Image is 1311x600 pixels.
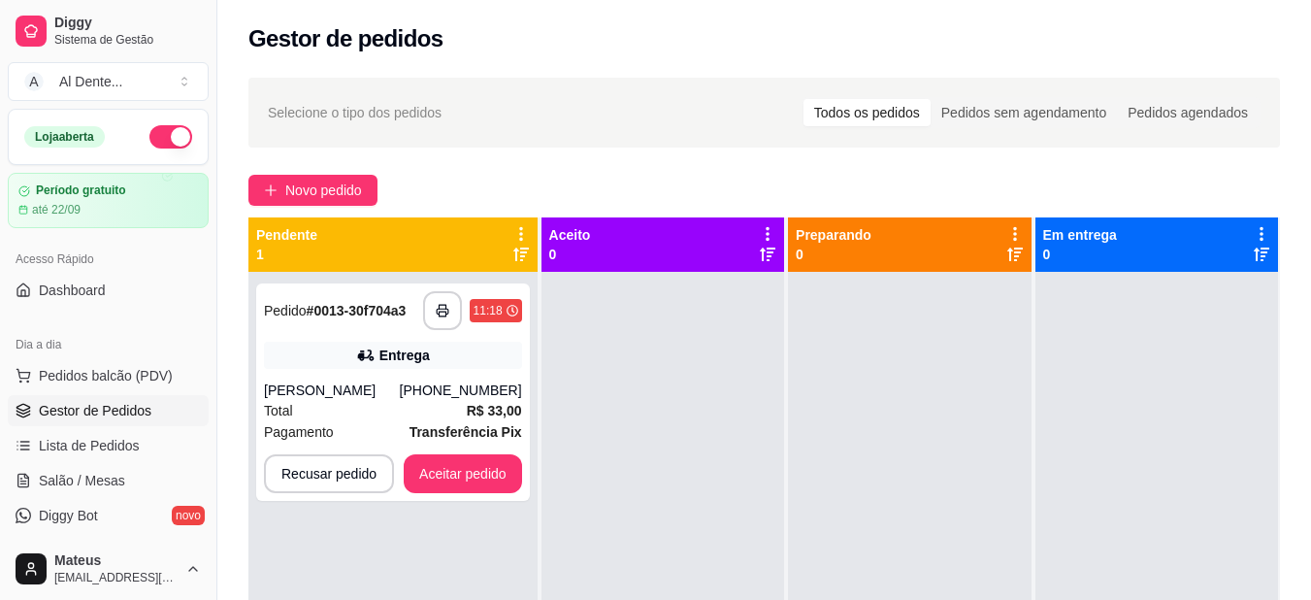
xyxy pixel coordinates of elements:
[549,245,591,264] p: 0
[256,245,317,264] p: 1
[264,400,293,421] span: Total
[1117,99,1259,126] div: Pedidos agendados
[59,72,122,91] div: Al Dente ...
[264,183,278,197] span: plus
[410,424,522,440] strong: Transferência Pix
[248,23,443,54] h2: Gestor de pedidos
[803,99,931,126] div: Todos os pedidos
[264,421,334,443] span: Pagamento
[32,202,81,217] article: até 22/09
[404,454,522,493] button: Aceitar pedido
[39,506,98,525] span: Diggy Bot
[8,500,209,531] a: Diggy Botnovo
[54,32,201,48] span: Sistema de Gestão
[264,454,394,493] button: Recusar pedido
[8,62,209,101] button: Select a team
[796,225,871,245] p: Preparando
[8,244,209,275] div: Acesso Rápido
[256,225,317,245] p: Pendente
[264,303,307,318] span: Pedido
[149,125,192,149] button: Alterar Status
[8,535,209,566] a: KDS
[1043,245,1117,264] p: 0
[379,346,430,365] div: Entrega
[8,329,209,360] div: Dia a dia
[39,471,125,490] span: Salão / Mesas
[285,180,362,201] span: Novo pedido
[39,401,151,420] span: Gestor de Pedidos
[248,175,377,206] button: Novo pedido
[8,360,209,391] button: Pedidos balcão (PDV)
[268,102,442,123] span: Selecione o tipo dos pedidos
[8,8,209,54] a: DiggySistema de Gestão
[8,465,209,496] a: Salão / Mesas
[24,126,105,148] div: Loja aberta
[400,381,522,400] div: [PHONE_NUMBER]
[264,381,400,400] div: [PERSON_NAME]
[931,99,1117,126] div: Pedidos sem agendamento
[549,225,591,245] p: Aceito
[8,173,209,228] a: Período gratuitoaté 22/09
[474,303,503,318] div: 11:18
[8,395,209,426] a: Gestor de Pedidos
[54,570,178,585] span: [EMAIL_ADDRESS][DOMAIN_NAME]
[796,245,871,264] p: 0
[8,546,209,592] button: Mateus[EMAIL_ADDRESS][DOMAIN_NAME]
[39,366,173,385] span: Pedidos balcão (PDV)
[307,303,407,318] strong: # 0013-30f704a3
[1043,225,1117,245] p: Em entrega
[54,552,178,570] span: Mateus
[8,275,209,306] a: Dashboard
[24,72,44,91] span: A
[39,436,140,455] span: Lista de Pedidos
[467,403,522,418] strong: R$ 33,00
[36,183,126,198] article: Período gratuito
[8,430,209,461] a: Lista de Pedidos
[39,281,106,300] span: Dashboard
[54,15,201,32] span: Diggy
